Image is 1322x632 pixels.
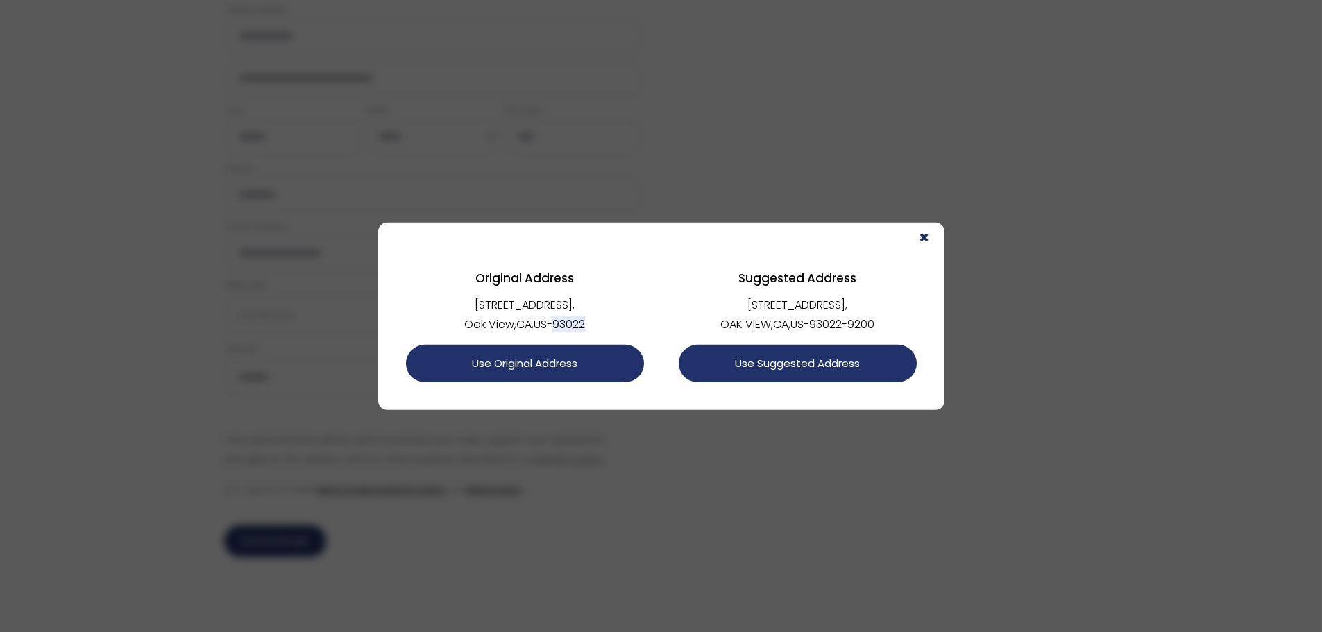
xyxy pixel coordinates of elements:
[919,230,943,246] span: ×
[406,296,644,334] div: [STREET_ADDRESS] , Oak View , CA , US -
[679,296,917,334] div: [STREET_ADDRESS] , OAK VIEW , CA , US - 93022-9200
[738,270,856,287] bold: Suggested Address
[406,345,644,382] button: Use Original Address
[552,316,585,332] span: 93022
[679,345,917,382] button: Use Suggested Address
[475,270,574,287] bold: Original Address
